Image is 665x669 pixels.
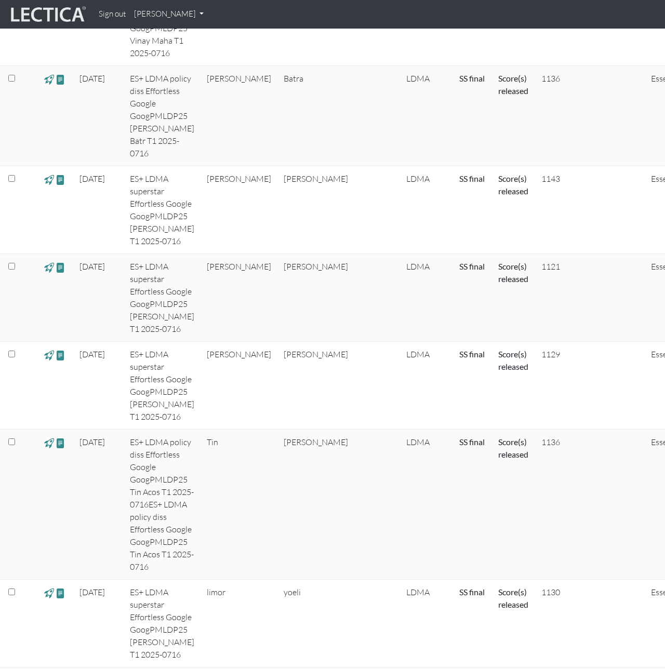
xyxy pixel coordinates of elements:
td: LDMA [400,580,453,667]
a: Basic released = basic report without a score has been released, Score(s) released = for Lectica ... [498,73,528,96]
span: view [44,437,54,449]
td: ES+ LDMA superstar Effortless Google GoogPMLDP25 [PERSON_NAME] T1 2025-0716 [124,254,201,342]
span: 1136 [541,73,560,84]
span: view [56,349,65,361]
img: lecticalive [8,5,86,24]
span: view [44,587,54,599]
td: Batra [277,66,354,166]
td: LDMA [400,342,453,430]
td: LDMA [400,430,453,580]
span: view [56,73,65,85]
a: Completed = assessment has been completed; CS scored = assessment has been CLAS scored; LS scored... [459,587,485,597]
a: Basic released = basic report without a score has been released, Score(s) released = for Lectica ... [498,261,528,284]
span: view [56,587,65,599]
td: [DATE] [73,66,124,166]
a: Completed = assessment has been completed; CS scored = assessment has been CLAS scored; LS scored... [459,173,485,183]
span: view [44,349,54,361]
td: LDMA [400,254,453,342]
td: [PERSON_NAME] [277,430,354,580]
td: ES+ LDMA superstar Effortless Google GoogPMLDP25 [PERSON_NAME] T1 2025-0716 [124,580,201,667]
td: [DATE] [73,254,124,342]
span: 1130 [541,587,560,597]
span: view [56,437,65,449]
td: [PERSON_NAME] [277,166,354,254]
td: [DATE] [73,580,124,667]
td: ES+ LDMA superstar Effortless Google GoogPMLDP25 [PERSON_NAME] T1 2025-0716 [124,166,201,254]
td: [PERSON_NAME] [277,254,354,342]
span: 1121 [541,261,560,272]
td: [PERSON_NAME] [201,166,277,254]
span: view [44,261,54,273]
span: view [56,261,65,273]
a: Basic released = basic report without a score has been released, Score(s) released = for Lectica ... [498,587,528,609]
td: [PERSON_NAME] [201,254,277,342]
a: Basic released = basic report without a score has been released, Score(s) released = for Lectica ... [498,437,528,459]
td: [PERSON_NAME] [201,66,277,166]
td: ES+ LDMA policy diss Effortless Google GoogPMLDP25 [PERSON_NAME] Batr T1 2025-0716 [124,66,201,166]
span: 1136 [541,437,560,447]
span: 1129 [541,349,560,359]
a: Basic released = basic report without a score has been released, Score(s) released = for Lectica ... [498,173,528,196]
td: [DATE] [73,342,124,430]
td: [PERSON_NAME] [201,342,277,430]
a: Completed = assessment has been completed; CS scored = assessment has been CLAS scored; LS scored... [459,437,485,447]
td: limor [201,580,277,667]
td: [PERSON_NAME] [277,342,354,430]
td: LDMA [400,166,453,254]
td: yoeli [277,580,354,667]
td: LDMA [400,66,453,166]
a: Sign out [95,4,130,24]
td: Tin [201,430,277,580]
a: [PERSON_NAME] [130,4,208,24]
a: Basic released = basic report without a score has been released, Score(s) released = for Lectica ... [498,349,528,371]
span: view [44,73,54,85]
td: [DATE] [73,166,124,254]
td: ES+ LDMA policy diss Effortless Google GoogPMLDP25 Tin Acos T1 2025-0716ES+ LDMA policy diss Effo... [124,430,201,580]
td: [DATE] [73,430,124,580]
span: view [56,173,65,185]
td: ES+ LDMA superstar Effortless Google GoogPMLDP25 [PERSON_NAME] T1 2025-0716 [124,342,201,430]
a: Completed = assessment has been completed; CS scored = assessment has been CLAS scored; LS scored... [459,73,485,83]
a: Completed = assessment has been completed; CS scored = assessment has been CLAS scored; LS scored... [459,261,485,271]
a: Completed = assessment has been completed; CS scored = assessment has been CLAS scored; LS scored... [459,349,485,359]
span: 1143 [541,173,560,184]
span: view [44,173,54,185]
